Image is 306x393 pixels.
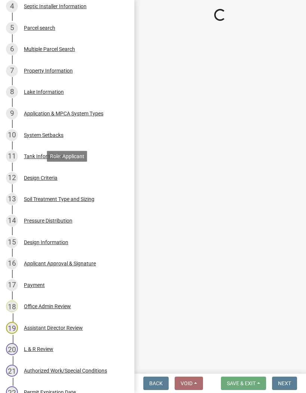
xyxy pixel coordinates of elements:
[6,22,18,34] div: 5
[24,282,45,288] div: Payment
[24,218,72,223] div: Pressure Distribution
[6,43,18,55] div: 6
[24,325,83,330] div: Assistant Director Review
[24,89,64,95] div: Lake Information
[227,380,256,386] span: Save & Exit
[6,0,18,12] div: 4
[24,132,63,138] div: System Setbacks
[24,304,71,309] div: Office Admin Review
[24,154,64,159] div: Tank Information
[24,25,55,31] div: Parcel search
[143,377,169,390] button: Back
[24,346,53,352] div: L & R Review
[24,368,107,373] div: Authorized Work/Special Conditions
[6,258,18,269] div: 16
[6,322,18,334] div: 19
[181,380,193,386] span: Void
[6,129,18,141] div: 10
[149,380,163,386] span: Back
[24,196,94,202] div: Soil Treatment Type and Sizing
[221,377,266,390] button: Save & Exit
[6,300,18,312] div: 18
[47,151,87,162] div: Role: Applicant
[6,236,18,248] div: 15
[278,380,291,386] span: Next
[24,111,103,116] div: Application & MPCA System Types
[24,47,75,52] div: Multiple Parcel Search
[24,261,96,266] div: Applicant Approval & Signature
[24,68,73,73] div: Property Information
[6,65,18,77] div: 7
[24,240,68,245] div: Design Information
[6,365,18,377] div: 21
[175,377,203,390] button: Void
[6,172,18,184] div: 12
[6,279,18,291] div: 17
[6,108,18,119] div: 9
[24,4,87,9] div: Septic Installer Information
[6,343,18,355] div: 20
[272,377,297,390] button: Next
[6,86,18,98] div: 8
[24,175,57,180] div: Design Criteria
[6,215,18,227] div: 14
[6,193,18,205] div: 13
[6,150,18,162] div: 11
